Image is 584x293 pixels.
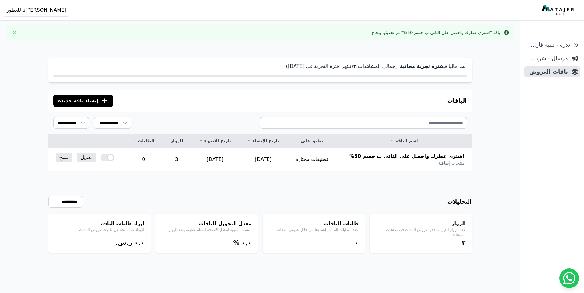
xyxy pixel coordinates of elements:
[54,220,144,227] h4: إيراد طلبات الباقة
[163,148,191,171] td: 3
[198,138,232,144] a: تاريخ الانتهاء
[9,28,19,37] button: Close
[269,220,359,227] h4: طلبات الباقات
[438,160,464,166] span: منتجات إضافية
[526,54,568,63] span: مرسال - شريط دعاية
[344,138,464,144] a: اسم الباقة
[53,63,467,70] p: أنت حاليا في . إجمالي المشاهدات: (تنتهي فترة التجربة في [DATE])
[115,239,132,246] span: ر.س.
[233,239,239,246] span: %
[58,97,99,104] span: إنشاء باقة جديدة
[4,4,69,17] button: [PERSON_NAME]نا للعطور
[376,238,466,247] div: ۳
[162,227,252,232] p: النسبة المئوية لمعدل الاضافة للسلة مقارنة بعدد الزوار
[526,41,570,49] span: ندرة - تنبية قارب علي النفاذ
[163,134,191,148] th: الزوار
[370,29,500,36] div: باقة "اشتري عطرك واحصل علي الثاني ب خصم 50%" تم تحديثها بنجاح.
[353,63,356,69] strong: ۳
[542,5,575,16] img: MatajerTech Logo
[191,148,239,171] td: [DATE]
[6,6,66,14] span: [PERSON_NAME]نا للعطور
[269,238,359,247] div: ۰
[53,95,113,107] button: إنشاء باقة جديدة
[447,96,467,105] h3: الباقات
[56,153,72,162] a: نسخ
[77,153,96,162] a: تعديل
[239,148,287,171] td: [DATE]
[376,220,466,227] h4: الزوار
[247,138,280,144] a: تاريخ الإنشاء
[269,227,359,232] p: عدد الطلبات التي تم إنشاؤها من خلال عروض الباقات
[287,148,336,171] td: تصنيفات مختارة
[349,153,465,160] span: اشتري عطرك واحصل علي الثاني ب خصم 50%
[54,227,144,232] p: الإيرادات الناتجة عن طلبات عروض الباقات
[125,148,163,171] td: 0
[447,197,472,206] h3: التحليلات
[287,134,336,148] th: تطبق على
[241,239,251,246] bdi: ۰,۰
[132,138,155,144] a: الطلبات
[376,227,466,237] p: عدد الزوار الذين شاهدوا عروض الباقات في صفحات المنتجات
[162,220,252,227] h4: معدل التحويل للباقات
[134,239,144,246] bdi: ۰,۰
[400,63,443,69] strong: فترة تجربة مجانية
[526,68,568,76] span: باقات العروض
